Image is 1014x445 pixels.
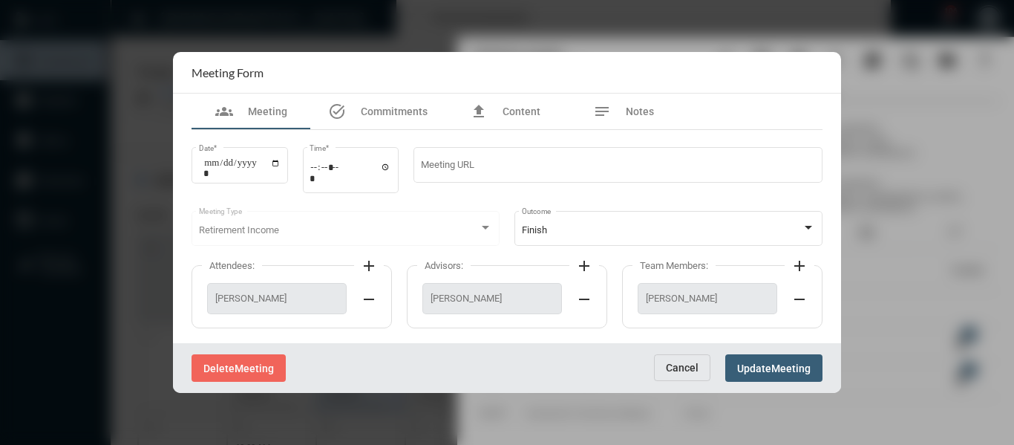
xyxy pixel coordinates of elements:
span: [PERSON_NAME] [646,293,769,304]
span: Retirement Income [199,224,279,236]
span: [PERSON_NAME] [431,293,554,304]
mat-icon: add [791,257,808,275]
span: Delete [203,363,235,374]
label: Advisors: [417,260,471,271]
mat-icon: task_alt [328,103,346,120]
span: Finish [522,224,547,236]
h2: Meeting Form [192,65,264,79]
span: Notes [626,105,654,117]
label: Attendees: [202,260,262,271]
span: [PERSON_NAME] [215,293,338,304]
mat-icon: file_upload [470,103,488,120]
span: Meeting [248,105,287,117]
button: UpdateMeeting [725,354,822,382]
mat-icon: notes [593,103,611,120]
span: Update [737,363,771,374]
mat-icon: remove [791,290,808,308]
button: DeleteMeeting [192,354,286,382]
span: Cancel [666,362,699,374]
span: Commitments [361,105,428,117]
button: Cancel [654,354,710,381]
mat-icon: groups [215,103,233,120]
mat-icon: remove [360,290,378,308]
mat-icon: add [360,257,378,275]
span: Content [503,105,540,117]
mat-icon: remove [575,290,593,308]
span: Meeting [235,363,274,374]
label: Team Members: [632,260,716,271]
mat-icon: add [575,257,593,275]
span: Meeting [771,363,811,374]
